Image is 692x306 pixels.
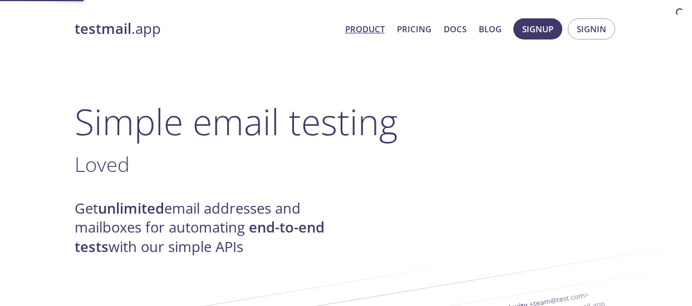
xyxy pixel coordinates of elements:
button: Signup [513,18,562,40]
strong: testmail [75,19,131,38]
a: Product [345,22,385,36]
span: Signin [577,22,606,36]
h4: Get email addresses and mailboxes for automating with our simple APIs [75,199,346,256]
strong: end-to-end tests [75,218,325,256]
a: Blog [479,22,502,36]
a: testmail.app [75,19,336,38]
strong: unlimited [98,199,164,218]
a: Pricing [397,22,431,36]
span: Loved [75,150,130,178]
h1: Simple email testing [75,100,618,143]
a: Docs [444,22,467,36]
span: Signup [522,22,553,36]
button: Signin [568,18,615,40]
